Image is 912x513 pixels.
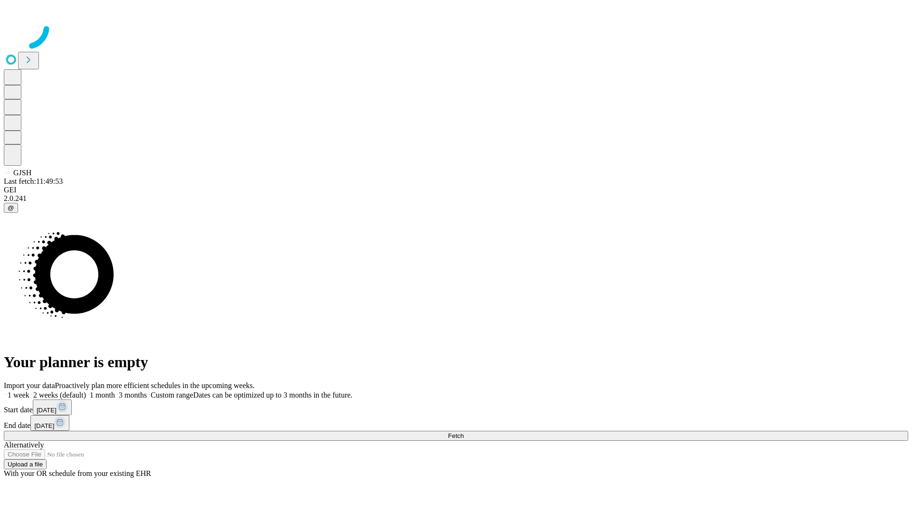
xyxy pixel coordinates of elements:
[37,407,57,414] span: [DATE]
[30,415,69,431] button: [DATE]
[4,415,908,431] div: End date
[4,194,908,203] div: 2.0.241
[90,391,115,399] span: 1 month
[4,186,908,194] div: GEI
[8,204,14,211] span: @
[33,399,72,415] button: [DATE]
[55,381,255,389] span: Proactively plan more efficient schedules in the upcoming weeks.
[119,391,147,399] span: 3 months
[8,391,29,399] span: 1 week
[4,177,63,185] span: Last fetch: 11:49:53
[193,391,352,399] span: Dates can be optimized up to 3 months in the future.
[4,459,47,469] button: Upload a file
[34,422,54,429] span: [DATE]
[448,432,464,439] span: Fetch
[4,399,908,415] div: Start date
[4,381,55,389] span: Import your data
[33,391,86,399] span: 2 weeks (default)
[151,391,193,399] span: Custom range
[4,441,44,449] span: Alternatively
[4,353,908,371] h1: Your planner is empty
[13,169,31,177] span: GJSH
[4,431,908,441] button: Fetch
[4,469,151,477] span: With your OR schedule from your existing EHR
[4,203,18,213] button: @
